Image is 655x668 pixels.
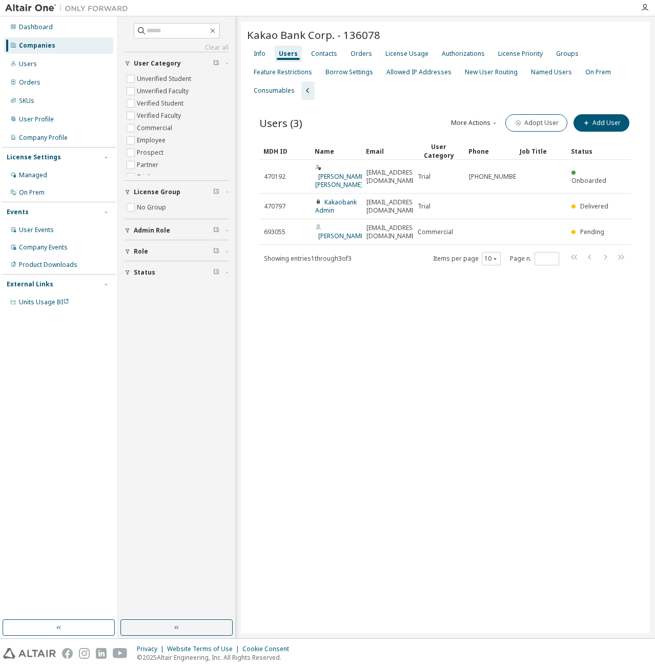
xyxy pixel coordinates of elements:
[96,648,107,659] img: linkedin.svg
[134,247,148,256] span: Role
[137,73,193,85] label: Unverified Student
[264,202,285,211] span: 470797
[3,648,56,659] img: altair_logo.svg
[571,176,606,185] span: Onboarded
[264,228,285,236] span: 693055
[366,143,409,159] div: Email
[418,228,453,236] span: Commercial
[19,41,55,50] div: Companies
[433,252,501,265] span: Items per page
[79,648,90,659] img: instagram.svg
[125,261,229,284] button: Status
[137,134,168,147] label: Employee
[19,171,47,179] div: Managed
[113,648,128,659] img: youtube.svg
[531,68,572,76] div: Named Users
[498,50,543,58] div: License Priority
[62,648,73,659] img: facebook.svg
[254,50,265,58] div: Info
[19,60,37,68] div: Users
[137,171,152,183] label: Trial
[137,122,174,134] label: Commercial
[247,28,380,42] span: Kakao Bank Corp. - 136078
[19,189,45,197] div: On Prem
[505,114,567,132] button: Adopt User
[254,87,295,95] div: Consumables
[7,208,29,216] div: Events
[571,143,614,159] div: Status
[134,268,155,277] span: Status
[279,50,298,58] div: Users
[510,252,559,265] span: Page n.
[7,153,61,161] div: License Settings
[137,147,166,159] label: Prospect
[19,261,77,269] div: Product Downloads
[125,52,229,75] button: User Category
[259,116,302,130] span: Users (3)
[134,188,180,196] span: License Group
[19,23,53,31] div: Dashboard
[213,188,219,196] span: Clear filter
[580,202,608,211] span: Delivered
[315,198,357,215] a: Kakaobank Admin
[19,78,40,87] div: Orders
[556,50,579,58] div: Groups
[137,201,168,214] label: No Group
[137,110,183,122] label: Verified Faculty
[125,219,229,242] button: Admin Role
[134,226,170,235] span: Admin Role
[366,224,418,240] span: [EMAIL_ADDRESS][DOMAIN_NAME]
[351,50,372,58] div: Orders
[417,142,460,160] div: User Category
[213,59,219,68] span: Clear filter
[242,645,295,653] div: Cookie Consent
[366,169,418,185] span: [EMAIL_ADDRESS][DOMAIN_NAME]
[520,143,563,159] div: Job Title
[315,143,358,159] div: Name
[325,68,373,76] div: Borrow Settings
[469,173,522,181] span: [PHONE_NUMBER]
[5,3,133,13] img: Altair One
[450,114,499,132] button: More Actions
[318,232,366,240] a: [PERSON_NAME]
[580,227,604,236] span: Pending
[19,298,69,306] span: Units Usage BI
[254,68,312,76] div: Feature Restrictions
[167,645,242,653] div: Website Terms of Use
[442,50,485,58] div: Authorizations
[125,44,229,52] a: Clear all
[137,645,167,653] div: Privacy
[574,114,629,132] button: Add User
[385,50,428,58] div: License Usage
[125,240,229,263] button: Role
[264,254,352,263] span: Showing entries 1 through 3 of 3
[418,202,431,211] span: Trial
[213,247,219,256] span: Clear filter
[264,173,285,181] span: 470192
[137,85,191,97] label: Unverified Faculty
[137,97,186,110] label: Verified Student
[19,115,54,123] div: User Profile
[465,68,518,76] div: New User Routing
[311,50,337,58] div: Contacts
[125,181,229,203] button: License Group
[19,226,54,234] div: User Events
[7,280,53,288] div: External Links
[366,198,418,215] span: [EMAIL_ADDRESS][DOMAIN_NAME]
[585,68,611,76] div: On Prem
[19,243,68,252] div: Company Events
[134,59,181,68] span: User Category
[19,97,34,105] div: SKUs
[386,68,452,76] div: Allowed IP Addresses
[19,134,68,142] div: Company Profile
[213,268,219,277] span: Clear filter
[484,255,498,263] button: 10
[315,172,366,189] a: [PERSON_NAME] [PERSON_NAME]
[137,159,160,171] label: Partner
[137,653,295,662] p: © 2025 Altair Engineering, Inc. All Rights Reserved.
[263,143,306,159] div: MDH ID
[418,173,431,181] span: Trial
[468,143,511,159] div: Phone
[213,226,219,235] span: Clear filter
